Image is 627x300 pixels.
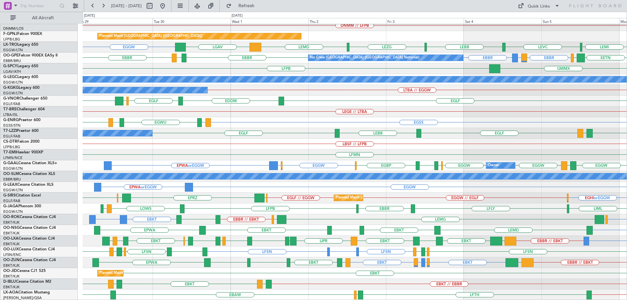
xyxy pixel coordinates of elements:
div: Sat 4 [464,18,541,24]
span: D-IBLU [3,280,16,284]
a: DNMM/LOS [3,26,24,31]
a: EGGW/LTN [3,91,23,96]
div: Fri 3 [386,18,464,24]
div: Tue 30 [153,18,230,24]
span: T7-EMI [3,150,16,154]
a: LX-TROLegacy 650 [3,43,38,47]
div: Mon 29 [75,18,153,24]
button: All Aircraft [7,13,71,23]
span: T7-LZZI [3,129,17,133]
div: Sun 5 [541,18,619,24]
a: EGSS/STN [3,123,21,128]
a: LX-AOACitation Mustang [3,291,50,294]
span: [DATE] - [DATE] [111,3,142,9]
a: LFPB/LBG [3,145,20,150]
a: T7-EMIHawker 900XP [3,150,43,154]
input: Trip Number [20,1,57,11]
div: Planned Maint [GEOGRAPHIC_DATA] ([GEOGRAPHIC_DATA]) [336,193,439,203]
span: OO-GPE [3,54,19,57]
div: Owner [488,161,499,170]
a: EBKT/KJK [3,220,20,225]
span: LX-AOA [3,291,18,294]
a: G-LEGCLegacy 600 [3,75,38,79]
a: EGGW/LTN [3,166,23,171]
a: EGLF/FAB [3,102,20,106]
a: LFMN/NCE [3,155,23,160]
span: OO-NSG [3,226,20,230]
a: EBKT/KJK [3,231,20,236]
span: Refresh [233,4,260,8]
a: G-GAALCessna Citation XLS+ [3,161,57,165]
a: OO-JIDCessna CJ1 525 [3,269,46,273]
a: G-KGKGLegacy 600 [3,86,40,90]
span: OO-LXA [3,237,19,241]
div: No Crew [GEOGRAPHIC_DATA] ([GEOGRAPHIC_DATA] National) [310,53,419,63]
span: G-SPCY [3,64,17,68]
a: EBKT/KJK [3,274,20,279]
a: EGGW/LTN [3,188,23,193]
div: [DATE] [232,13,243,19]
span: G-SIRS [3,194,16,197]
div: Planned Maint Kortrijk-[GEOGRAPHIC_DATA] [99,268,175,278]
span: F-GPNJ [3,32,17,36]
a: D-IBLUCessna Citation M2 [3,280,51,284]
div: Thu 2 [308,18,386,24]
a: T7-BREChallenger 604 [3,107,45,111]
button: Refresh [223,1,262,11]
a: EBKT/KJK [3,285,20,290]
a: OO-NSGCessna Citation CJ4 [3,226,56,230]
div: Wed 1 [231,18,308,24]
a: EGGW/LTN [3,80,23,85]
span: G-VNOR [3,97,19,101]
span: G-GAAL [3,161,18,165]
a: OO-ROKCessna Citation CJ4 [3,215,56,219]
a: EBBR/BRU [3,58,21,63]
div: Quick Links [528,3,550,10]
a: EBKT/KJK [3,242,20,246]
span: OO-LUX [3,247,19,251]
a: CS-DTRFalcon 2000 [3,140,40,144]
a: EBBR/BRU [3,177,21,182]
div: [DATE] [84,13,95,19]
a: OO-SLMCessna Citation XLS [3,172,55,176]
a: EGGW/LTN [3,209,23,214]
span: CS-DTR [3,140,17,144]
a: G-SPCYLegacy 650 [3,64,38,68]
a: T7-LZZIPraetor 600 [3,129,39,133]
a: LGAV/ATH [3,69,21,74]
span: G-KGKG [3,86,19,90]
a: EBKT/KJK [3,263,20,268]
span: LX-TRO [3,43,17,47]
a: G-LEAXCessna Citation XLS [3,183,54,187]
a: EGLF/FAB [3,134,20,139]
a: G-SIRSCitation Excel [3,194,41,197]
a: LFSN/ENC [3,252,21,257]
a: F-GPNJFalcon 900EX [3,32,42,36]
span: G-ENRG [3,118,19,122]
span: OO-ROK [3,215,20,219]
a: G-ENRGPraetor 600 [3,118,40,122]
a: OO-LUXCessna Citation CJ4 [3,247,55,251]
button: Quick Links [515,1,563,11]
a: G-JAGAPhenom 300 [3,204,41,208]
span: G-LEAX [3,183,17,187]
a: OO-GPEFalcon 900EX EASy II [3,54,57,57]
a: EGGW/LTN [3,48,23,53]
a: LFPB/LBG [3,37,20,42]
span: OO-ZUN [3,258,20,262]
span: All Aircraft [17,16,69,20]
a: OO-ZUNCessna Citation CJ4 [3,258,56,262]
a: OO-LXACessna Citation CJ4 [3,237,55,241]
div: Planned Maint [GEOGRAPHIC_DATA] ([GEOGRAPHIC_DATA]) [99,31,202,41]
span: OO-JID [3,269,17,273]
a: G-VNORChallenger 650 [3,97,47,101]
a: LTBA/ISL [3,112,18,117]
span: OO-SLM [3,172,19,176]
span: G-JAGA [3,204,18,208]
span: G-LEGC [3,75,17,79]
a: EGLF/FAB [3,198,20,203]
span: T7-BRE [3,107,17,111]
